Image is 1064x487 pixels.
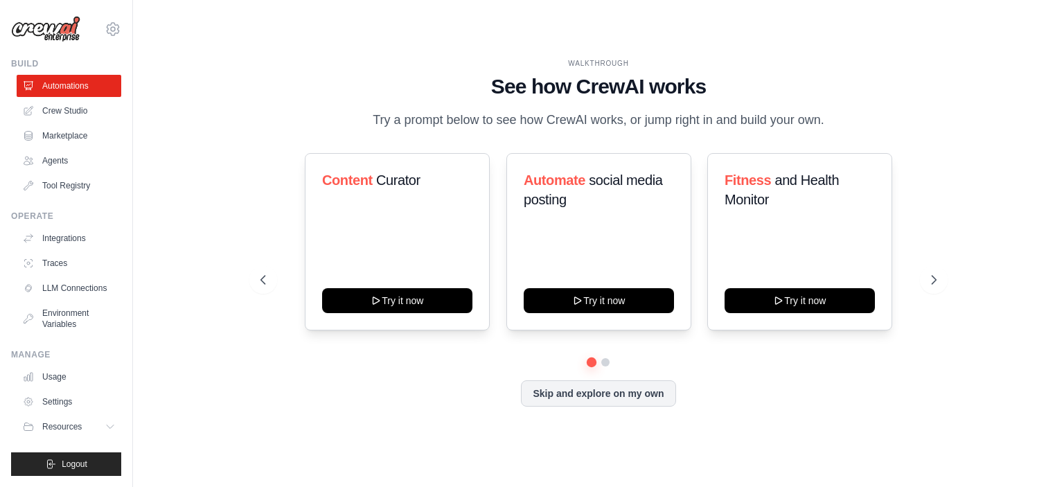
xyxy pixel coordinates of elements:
div: Build [11,58,121,69]
a: Environment Variables [17,302,121,335]
button: Try it now [524,288,674,313]
a: Settings [17,391,121,413]
p: Try a prompt below to see how CrewAI works, or jump right in and build your own. [366,110,831,130]
span: Content [322,172,373,188]
div: Operate [11,211,121,222]
a: Traces [17,252,121,274]
div: Manage [11,349,121,360]
div: WALKTHROUGH [260,58,937,69]
a: Automations [17,75,121,97]
span: Curator [376,172,420,188]
img: Logo [11,16,80,42]
h1: See how CrewAI works [260,74,937,99]
a: Marketplace [17,125,121,147]
span: Resources [42,421,82,432]
a: LLM Connections [17,277,121,299]
span: and Health Monitor [725,172,839,207]
span: Fitness [725,172,771,188]
a: Tool Registry [17,175,121,197]
a: Crew Studio [17,100,121,122]
a: Integrations [17,227,121,249]
span: Logout [62,459,87,470]
a: Usage [17,366,121,388]
button: Resources [17,416,121,438]
button: Try it now [725,288,875,313]
span: social media posting [524,172,663,207]
button: Skip and explore on my own [521,380,675,407]
button: Logout [11,452,121,476]
a: Agents [17,150,121,172]
button: Try it now [322,288,472,313]
span: Automate [524,172,585,188]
